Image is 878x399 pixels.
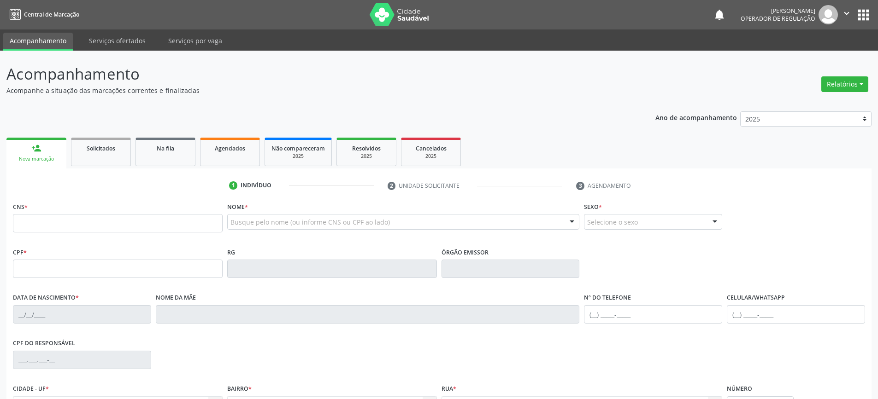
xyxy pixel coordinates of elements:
label: Número [727,382,752,396]
input: ___.___.___-__ [13,351,151,369]
div: Nova marcação [13,156,60,162]
img: img [819,5,838,24]
a: Central de Marcação [6,7,79,22]
label: Data de nascimento [13,291,79,305]
span: Agendados [215,145,245,152]
label: CPF do responsável [13,336,75,351]
div: [PERSON_NAME] [741,7,815,15]
a: Serviços ofertados [82,33,152,49]
label: Órgão emissor [442,245,489,260]
a: Acompanhamento [3,33,73,51]
p: Ano de acompanhamento [655,111,737,123]
div: 1 [229,181,237,190]
button: apps [855,7,872,23]
span: Selecione o sexo [587,217,638,227]
span: Solicitados [87,145,115,152]
input: (__) _____-_____ [727,305,865,324]
i:  [842,8,852,18]
div: 2025 [271,153,325,160]
div: Indivíduo [241,181,271,190]
button: notifications [713,8,726,21]
label: Rua [442,382,456,396]
button:  [838,5,855,24]
label: RG [227,245,235,260]
label: Sexo [584,200,602,214]
label: Nome da mãe [156,291,196,305]
a: Serviços por vaga [162,33,229,49]
div: 2025 [343,153,389,160]
span: Resolvidos [352,145,381,152]
div: person_add [31,143,41,153]
p: Acompanhe a situação das marcações correntes e finalizadas [6,86,612,95]
span: Busque pelo nome (ou informe CNS ou CPF ao lado) [230,217,390,227]
span: Central de Marcação [24,11,79,18]
label: Celular/WhatsApp [727,291,785,305]
label: CNS [13,200,28,214]
label: Nome [227,200,248,214]
span: Operador de regulação [741,15,815,23]
span: Na fila [157,145,174,152]
button: Relatórios [821,76,868,92]
label: Bairro [227,382,252,396]
input: (__) _____-_____ [584,305,722,324]
input: __/__/____ [13,305,151,324]
span: Não compareceram [271,145,325,152]
p: Acompanhamento [6,63,612,86]
span: Cancelados [416,145,447,152]
div: 2025 [408,153,454,160]
label: Nº do Telefone [584,291,631,305]
label: CPF [13,245,27,260]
